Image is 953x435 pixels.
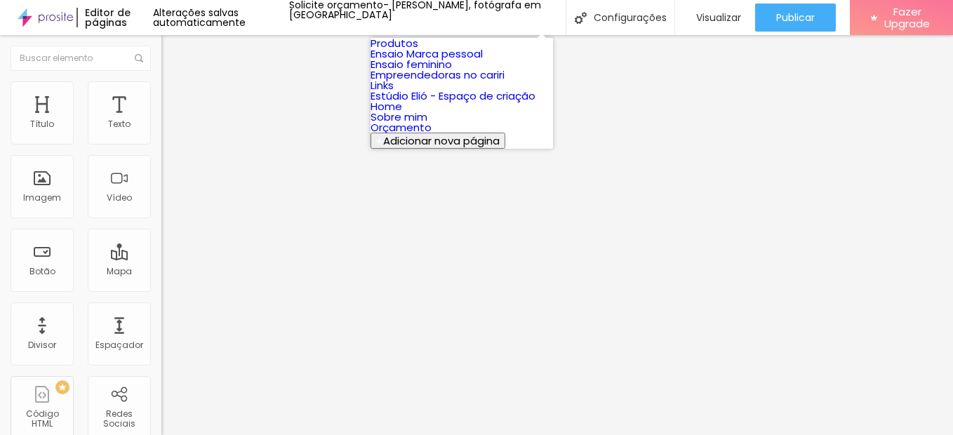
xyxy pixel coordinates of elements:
div: Espaçador [95,340,143,350]
a: Home [371,99,402,114]
div: Texto [108,119,131,129]
a: Estúdio Elió - Espaço de criação [371,88,535,103]
a: Ensaio feminino [371,57,452,72]
span: Publicar [776,12,815,23]
span: Adicionar nova página [383,133,500,148]
img: Icone [135,54,143,62]
a: Produtos [371,36,418,51]
div: Título [30,119,54,129]
span: Visualizar [696,12,741,23]
a: Links [371,78,394,93]
button: Publicar [755,4,836,32]
div: Mapa [107,267,132,276]
div: Botão [29,267,55,276]
button: Adicionar nova página [371,133,505,149]
a: Empreendedoras no cariri [371,67,505,82]
input: Buscar elemento [11,46,151,71]
button: Visualizar [675,4,755,32]
span: Fazer Upgrade [883,6,932,30]
div: Imagem [23,193,61,203]
a: Orçamento [371,120,432,135]
div: Divisor [28,340,56,350]
div: Código HTML [14,409,69,429]
img: Icone [575,12,587,24]
a: Sobre mim [371,109,427,124]
a: Ensaio Marca pessoal [371,46,483,61]
div: Alterações salvas automaticamente [153,8,289,27]
div: Vídeo [107,193,132,203]
div: Editor de páginas [76,8,153,27]
div: Redes Sociais [91,409,147,429]
iframe: Editor [161,35,953,435]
